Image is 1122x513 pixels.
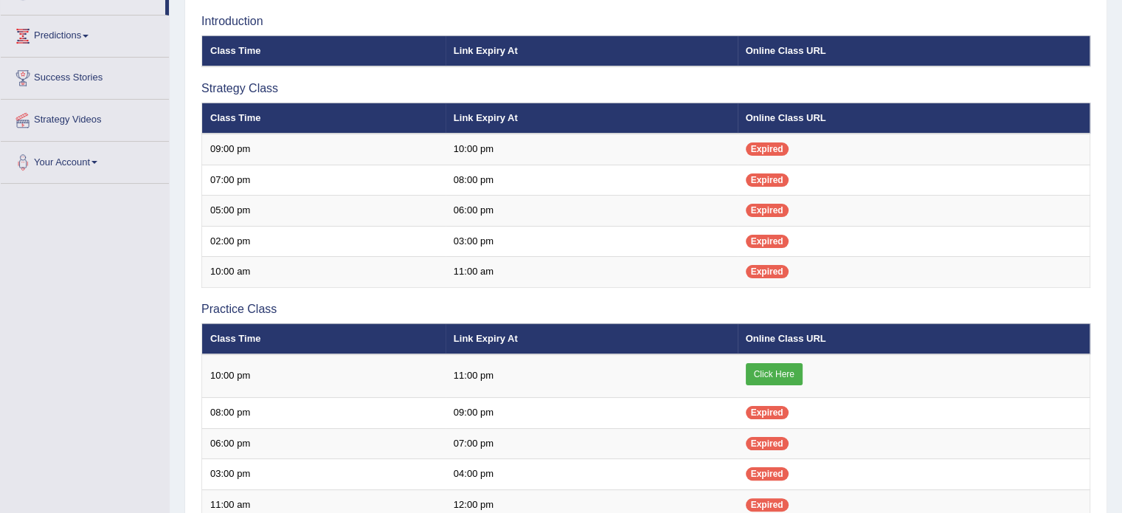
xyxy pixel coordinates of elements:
span: Expired [746,467,789,481]
td: 07:00 pm [446,428,738,459]
span: Expired [746,498,789,512]
a: Predictions [1,16,169,52]
a: Success Stories [1,58,169,94]
th: Class Time [202,103,446,134]
a: Your Account [1,142,169,179]
th: Online Class URL [738,35,1090,66]
td: 11:00 am [446,257,738,288]
td: 09:00 pm [202,134,446,165]
h3: Introduction [201,15,1090,28]
span: Expired [746,142,789,156]
a: Click Here [746,363,803,385]
th: Online Class URL [738,323,1090,354]
span: Expired [746,406,789,419]
td: 02:00 pm [202,226,446,257]
td: 09:00 pm [446,398,738,429]
td: 04:00 pm [446,459,738,490]
th: Class Time [202,35,446,66]
td: 03:00 pm [446,226,738,257]
span: Expired [746,235,789,248]
span: Expired [746,204,789,217]
span: Expired [746,437,789,450]
th: Link Expiry At [446,323,738,354]
h3: Practice Class [201,303,1090,316]
td: 11:00 pm [446,354,738,398]
th: Link Expiry At [446,35,738,66]
th: Link Expiry At [446,103,738,134]
h3: Strategy Class [201,82,1090,95]
td: 03:00 pm [202,459,446,490]
td: 06:00 pm [446,196,738,227]
td: 10:00 am [202,257,446,288]
span: Expired [746,173,789,187]
td: 08:00 pm [446,165,738,196]
a: Strategy Videos [1,100,169,137]
td: 07:00 pm [202,165,446,196]
td: 05:00 pm [202,196,446,227]
td: 08:00 pm [202,398,446,429]
td: 10:00 pm [446,134,738,165]
td: 06:00 pm [202,428,446,459]
span: Expired [746,265,789,278]
th: Class Time [202,323,446,354]
th: Online Class URL [738,103,1090,134]
td: 10:00 pm [202,354,446,398]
